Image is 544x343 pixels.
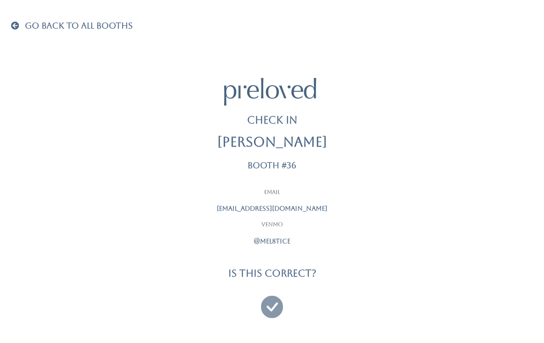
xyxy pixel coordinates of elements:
[217,135,327,150] h2: [PERSON_NAME]
[157,237,387,246] p: @mel8tice
[25,21,133,30] span: Go Back To All Booths
[224,78,316,105] img: preloved logo
[11,22,133,31] a: Go Back To All Booths
[157,204,387,213] p: [EMAIL_ADDRESS][DOMAIN_NAME]
[247,113,297,128] p: Check In
[157,221,387,229] p: Venmo
[248,161,296,170] p: Booth #36
[157,189,387,197] p: Email
[228,268,316,278] h4: Is this correct?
